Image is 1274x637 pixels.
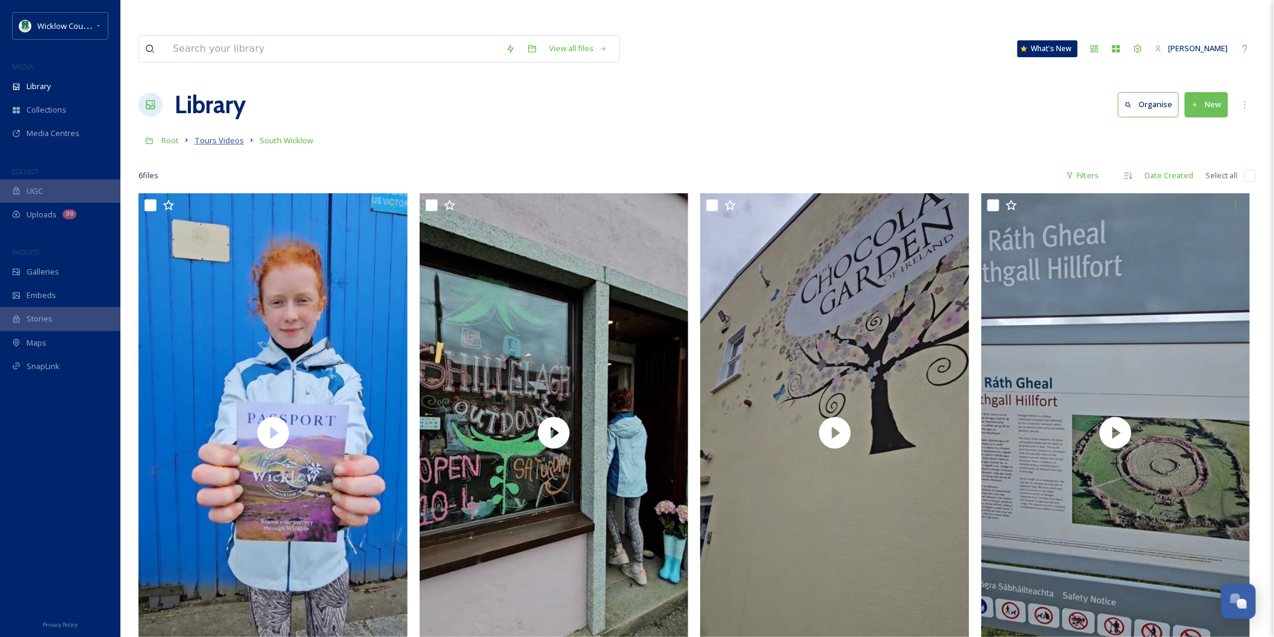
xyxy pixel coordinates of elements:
a: Privacy Policy [43,617,78,631]
span: COLLECT [12,167,38,176]
span: Privacy Policy [43,621,78,629]
div: Filters [1060,164,1105,187]
a: View all files [543,37,614,60]
span: Collections [26,104,66,116]
span: [PERSON_NAME] [1169,43,1228,54]
span: Embeds [26,290,56,301]
span: Stories [26,313,52,325]
span: South Wicklow [259,135,313,146]
span: Maps [26,337,46,349]
a: What's New [1018,40,1078,57]
span: Root [161,135,179,146]
span: 6 file s [138,170,158,181]
span: WIDGETS [12,247,40,256]
span: Tours Videos [194,135,244,146]
div: Date Created [1139,164,1200,187]
input: Search your library [167,36,500,62]
a: [PERSON_NAME] [1149,37,1234,60]
span: Uploads [26,209,57,220]
span: Galleries [26,266,59,278]
span: UGC [26,185,43,197]
button: Open Chat [1221,584,1256,619]
div: 99 [63,210,76,219]
a: Tours Videos [194,133,244,148]
a: Organise [1118,92,1185,117]
a: South Wicklow [259,133,313,148]
button: Organise [1118,92,1179,117]
span: SnapLink [26,361,60,372]
span: Select all [1206,170,1238,181]
span: MEDIA [12,62,33,71]
a: Root [161,133,179,148]
button: New [1185,92,1228,117]
span: Library [26,81,51,92]
a: Library [175,87,246,123]
span: Media Centres [26,128,79,139]
span: Wicklow County Council [37,20,122,31]
img: download%20(9).png [19,20,31,32]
